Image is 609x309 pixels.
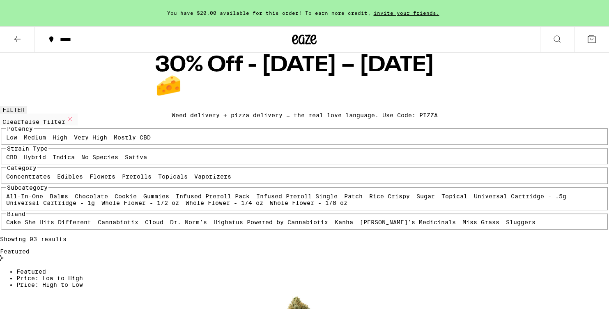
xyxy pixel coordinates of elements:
[122,173,152,180] label: Prerolls
[335,219,353,225] label: Kanha
[16,268,46,275] span: Featured
[344,193,363,200] label: Patch
[256,193,338,200] label: Infused Preroll Single
[81,154,118,160] label: No Species
[155,55,454,98] h1: 30% Off - [DATE] – [DATE] 🧀
[19,6,36,13] span: Help
[114,134,151,141] label: Mostly CBD
[416,193,435,200] label: Sugar
[101,200,179,206] label: Whole Flower - 1/2 oz
[74,134,107,141] label: Very High
[6,193,43,200] label: All-In-One
[360,219,456,225] label: [PERSON_NAME]'s Medicinals
[16,281,83,288] span: Price: High to Low
[145,219,163,225] label: Cloud
[57,173,83,180] label: Edibles
[6,154,17,160] label: CBD
[6,173,51,180] label: Concentrates
[158,173,188,180] label: Topicals
[6,211,26,217] legend: Brand
[186,200,263,206] label: Whole Flower - 1/4 oz
[24,134,46,141] label: Medium
[176,193,250,200] label: Infused Preroll Pack
[75,193,108,200] label: Chocolate
[90,173,115,180] label: Flowers
[98,219,138,225] label: Cannabiotix
[172,112,438,118] div: Weed delivery + pizza delivery = the real love language. Use Code: PIZZA
[6,165,37,171] legend: Category
[24,154,46,160] label: Hybrid
[462,219,499,225] label: Miss Grass
[16,275,83,281] span: Price: Low to High
[270,200,347,206] label: Whole Flower - 1/8 oz
[167,10,371,16] span: You have $20.00 available for this order! To earn more credit,
[474,193,566,200] label: Universal Cartridge - .5g
[6,134,17,141] label: Low
[50,193,68,200] label: Balms
[53,134,67,141] label: High
[125,154,147,160] label: Sativa
[6,125,34,132] legend: Potency
[6,145,48,152] legend: Strain Type
[6,200,95,206] label: Universal Cartridge - 1g
[441,193,467,200] label: Topical
[214,219,328,225] label: Highatus Powered by Cannabiotix
[143,193,169,200] label: Gummies
[6,219,91,225] label: Cake She Hits Different
[506,219,535,225] label: Sluggers
[170,219,207,225] label: Dr. Norm's
[115,193,137,200] label: Cookie
[371,10,442,16] span: invite your friends.
[53,154,75,160] label: Indica
[6,184,48,191] legend: Subcategory
[194,173,231,180] label: Vaporizers
[369,193,410,200] label: Rice Crispy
